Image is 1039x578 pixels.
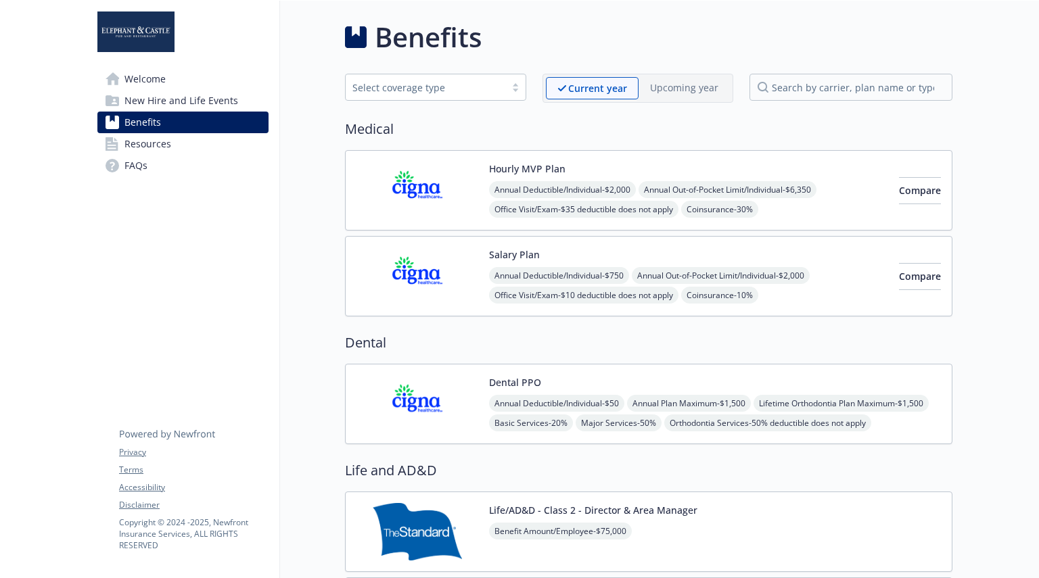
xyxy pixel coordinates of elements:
[97,112,269,133] a: Benefits
[632,267,810,284] span: Annual Out-of-Pocket Limit/Individual - $2,000
[119,499,268,511] a: Disclaimer
[489,503,697,517] button: Life/AD&D - Class 2 - Director & Area Manager
[754,395,929,412] span: Lifetime Orthodontia Plan Maximum - $1,500
[356,162,478,219] img: CIGNA carrier logo
[650,80,718,95] p: Upcoming year
[639,181,816,198] span: Annual Out-of-Pocket Limit/Individual - $6,350
[681,287,758,304] span: Coinsurance - 10%
[375,17,482,57] h1: Benefits
[489,287,678,304] span: Office Visit/Exam - $10 deductible does not apply
[899,184,941,197] span: Compare
[899,177,941,204] button: Compare
[356,247,478,305] img: CIGNA carrier logo
[352,80,499,95] div: Select coverage type
[356,375,478,433] img: CIGNA carrier logo
[899,270,941,283] span: Compare
[489,162,565,176] button: Hourly MVP Plan
[639,77,730,99] span: Upcoming year
[489,523,632,539] span: Benefit Amount/Employee - $75,000
[97,68,269,90] a: Welcome
[576,414,662,431] span: Major Services - 50%
[124,155,147,176] span: FAQs
[489,267,629,284] span: Annual Deductible/Individual - $750
[119,464,268,476] a: Terms
[124,133,171,155] span: Resources
[489,201,678,218] span: Office Visit/Exam - $35 deductible does not apply
[124,112,161,133] span: Benefits
[119,446,268,458] a: Privacy
[356,503,478,560] img: Standard Insurance Company carrier logo
[899,263,941,290] button: Compare
[119,481,268,493] a: Accessibility
[664,414,871,431] span: Orthodontia Services - 50% deductible does not apply
[489,395,624,412] span: Annual Deductible/Individual - $50
[681,201,758,218] span: Coinsurance - 30%
[345,119,952,139] h2: Medical
[489,181,636,198] span: Annual Deductible/Individual - $2,000
[119,516,268,551] p: Copyright © 2024 - 2025 , Newfront Insurance Services, ALL RIGHTS RESERVED
[345,333,952,353] h2: Dental
[489,414,573,431] span: Basic Services - 20%
[124,68,166,90] span: Welcome
[97,90,269,112] a: New Hire and Life Events
[97,155,269,176] a: FAQs
[489,375,541,389] button: Dental PPO
[345,460,952,481] h2: Life and AD&D
[124,90,238,112] span: New Hire and Life Events
[627,395,751,412] span: Annual Plan Maximum - $1,500
[489,247,540,262] button: Salary Plan
[568,81,627,95] p: Current year
[749,74,952,101] input: search by carrier, plan name or type
[97,133,269,155] a: Resources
